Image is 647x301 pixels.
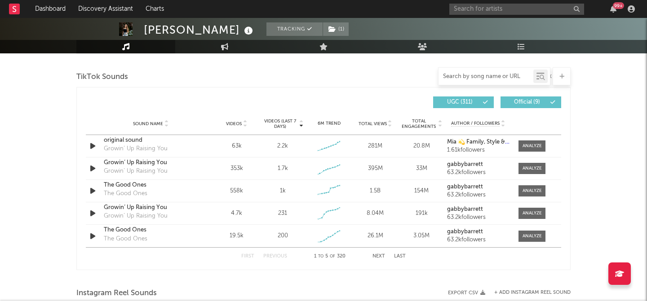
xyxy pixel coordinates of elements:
[447,139,510,145] a: Mia 💫 Family, Style & Travel
[439,73,533,80] input: Search by song name or URL
[104,189,147,198] div: The Good Ones
[447,229,510,235] a: gabbybarrett
[447,161,510,168] a: gabbybarrett
[485,290,571,295] div: + Add Instagram Reel Sound
[216,142,257,151] div: 63k
[104,235,147,244] div: The Good Ones
[439,100,480,105] span: UGC ( 311 )
[359,121,387,127] span: Total Views
[104,212,168,221] div: Growin’ Up Raising You
[494,290,571,295] button: + Add Instagram Reel Sound
[226,121,242,127] span: Videos
[501,96,561,108] button: Official(9)
[401,164,443,173] div: 33M
[263,254,287,259] button: Previous
[506,100,548,105] span: Official ( 9 )
[216,164,257,173] div: 353k
[447,206,483,212] strong: gabbybarrett
[355,164,396,173] div: 395M
[104,158,198,167] a: Growin’ Up Raising You
[610,5,616,13] button: 99+
[433,96,494,108] button: UGC(311)
[216,231,257,240] div: 19.5k
[372,254,385,259] button: Next
[451,121,500,127] span: Author / Followers
[355,209,396,218] div: 8.04M
[394,254,406,259] button: Last
[447,192,510,198] div: 63.2k followers
[216,187,257,196] div: 558k
[330,254,335,258] span: of
[278,231,288,240] div: 200
[355,142,396,151] div: 281M
[401,209,443,218] div: 191k
[447,184,510,190] a: gabbybarrett
[104,181,198,190] a: The Good Ones
[449,4,584,15] input: Search for artists
[305,251,355,262] div: 1 5 320
[323,22,349,36] span: ( 1 )
[76,288,157,299] span: Instagram Reel Sounds
[447,184,483,190] strong: gabbybarrett
[318,254,323,258] span: to
[401,118,437,129] span: Total Engagements
[447,147,510,153] div: 1.61k followers
[104,226,198,235] a: The Good Ones
[104,203,198,212] a: Growin’ Up Raising You
[447,139,523,145] strong: Mia 💫 Family, Style & Travel
[278,209,287,218] div: 231
[355,231,396,240] div: 26.1M
[266,22,323,36] button: Tracking
[447,161,483,167] strong: gabbybarrett
[277,142,288,151] div: 2.2k
[447,214,510,221] div: 63.2k followers
[323,22,349,36] button: (1)
[401,231,443,240] div: 3.05M
[278,164,288,173] div: 1.7k
[104,136,198,145] a: original sound
[104,144,168,153] div: Growin’ Up Raising You
[447,237,510,243] div: 63.2k followers
[447,229,483,235] strong: gabbybarrett
[241,254,254,259] button: First
[447,170,510,176] div: 63.2k followers
[104,167,168,176] div: Growin’ Up Raising You
[216,209,257,218] div: 4.7k
[308,120,350,127] div: 6M Trend
[401,142,443,151] div: 20.8M
[262,118,298,129] span: Videos (last 7 days)
[613,2,624,9] div: 99 +
[401,187,443,196] div: 154M
[133,121,163,127] span: Sound Name
[448,290,485,296] button: Export CSV
[144,22,255,37] div: [PERSON_NAME]
[447,206,510,213] a: gabbybarrett
[280,187,286,196] div: 1k
[355,187,396,196] div: 1.5B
